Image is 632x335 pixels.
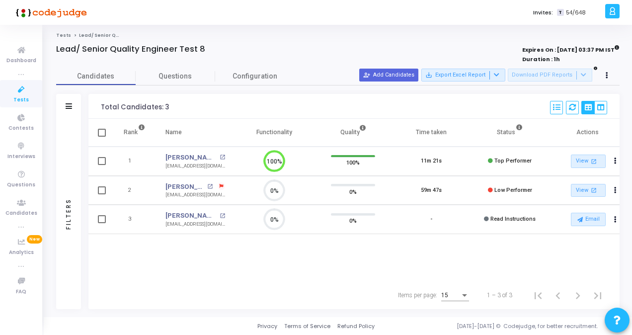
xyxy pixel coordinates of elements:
[349,186,357,196] span: 0%
[533,8,553,17] label: Invites:
[56,44,205,54] h4: Lead/ Senior Quality Engineer Test 8
[487,291,512,300] div: 1 – 3 of 3
[549,119,628,147] th: Actions
[314,119,392,147] th: Quality
[6,57,36,65] span: Dashboard
[79,32,170,38] span: Lead/ Senior Quality Engineer Test 8
[363,72,370,79] mat-icon: person_add_alt
[430,215,432,224] div: -
[346,158,360,167] span: 100%
[165,182,205,192] a: [PERSON_NAME]
[557,9,563,16] span: T
[7,181,35,189] span: Questions
[13,96,29,104] span: Tests
[571,155,606,168] a: View
[113,205,156,234] td: 3
[165,221,225,228] div: [EMAIL_ADDRESS][DOMAIN_NAME]
[441,292,469,299] mat-select: Items per page:
[136,71,215,82] span: Questions
[421,69,505,82] button: Export Excel Report
[284,322,330,331] a: Terms of Service
[528,285,548,305] button: First page
[113,147,156,176] td: 1
[522,43,620,54] strong: Expires On : [DATE] 03:37 PM IST
[165,127,182,138] div: Name
[571,184,606,197] a: View
[113,176,156,205] td: 2
[490,216,536,222] span: Read Instructions
[220,213,225,219] mat-icon: open_in_new
[56,32,71,38] a: Tests
[421,157,442,166] div: 11m 21s
[165,163,225,170] div: [EMAIL_ADDRESS][DOMAIN_NAME]
[233,71,277,82] span: Configuration
[571,213,606,226] button: Email
[609,183,623,197] button: Actions
[16,288,26,296] span: FAQ
[421,186,442,195] div: 59m 47s
[548,285,568,305] button: Previous page
[7,153,35,161] span: Interviews
[349,216,357,226] span: 0%
[64,159,73,268] div: Filters
[9,249,34,257] span: Analytics
[101,103,169,111] div: Total Candidates: 3
[425,72,432,79] mat-icon: save_alt
[165,211,217,221] a: [PERSON_NAME]
[416,127,447,138] div: Time taken
[581,101,607,114] div: View Options
[508,69,592,82] button: Download PDF Reports
[494,158,532,164] span: Top Performer
[337,322,375,331] a: Refund Policy
[375,322,620,331] div: [DATE]-[DATE] © Codejudge, for better recruitment.
[590,157,598,166] mat-icon: open_in_new
[12,2,87,22] img: logo
[113,119,156,147] th: Rank
[609,213,623,227] button: Actions
[165,153,217,163] a: [PERSON_NAME]
[56,32,620,39] nav: breadcrumb
[494,187,532,193] span: Low Performer
[441,292,448,299] span: 15
[359,69,418,82] button: Add Candidates
[609,155,623,168] button: Actions
[8,124,34,133] span: Contests
[257,322,277,331] a: Privacy
[27,235,42,244] span: New
[220,155,225,160] mat-icon: open_in_new
[207,184,213,189] mat-icon: open_in_new
[165,191,225,199] div: [EMAIL_ADDRESS][DOMAIN_NAME]
[471,119,549,147] th: Status
[590,186,598,194] mat-icon: open_in_new
[56,71,136,82] span: Candidates
[568,285,588,305] button: Next page
[588,285,608,305] button: Last page
[522,55,560,63] strong: Duration : 1h
[398,291,437,300] div: Items per page:
[5,209,37,218] span: Candidates
[566,8,586,17] span: 54/648
[235,119,314,147] th: Functionality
